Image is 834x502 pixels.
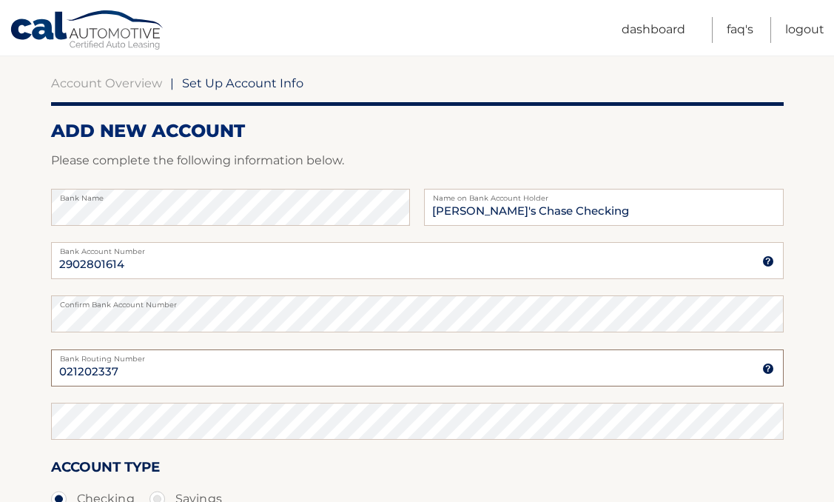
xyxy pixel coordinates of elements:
[51,120,784,142] h2: ADD NEW ACCOUNT
[762,363,774,375] img: tooltip.svg
[51,242,784,279] input: Bank Account Number
[182,76,303,90] span: Set Up Account Info
[424,189,783,226] input: Name on Account (Account Holder Name)
[51,242,784,254] label: Bank Account Number
[762,255,774,267] img: tooltip.svg
[51,295,784,307] label: Confirm Bank Account Number
[51,150,784,171] p: Please complete the following information below.
[170,76,174,90] span: |
[51,349,784,361] label: Bank Routing Number
[51,76,162,90] a: Account Overview
[10,10,165,53] a: Cal Automotive
[424,189,783,201] label: Name on Bank Account Holder
[622,17,685,43] a: Dashboard
[51,349,784,386] input: Bank Routing Number
[51,456,160,483] label: Account Type
[785,17,824,43] a: Logout
[727,17,753,43] a: FAQ's
[51,189,410,201] label: Bank Name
